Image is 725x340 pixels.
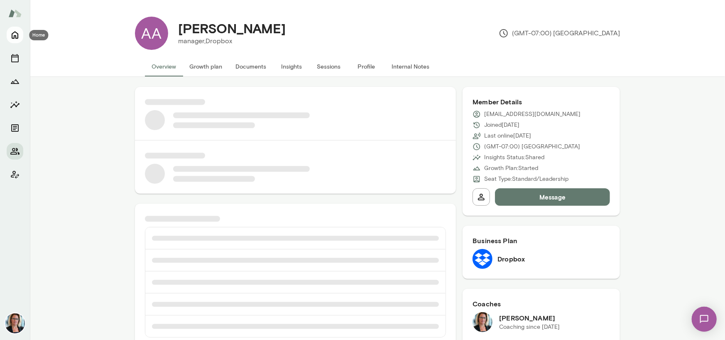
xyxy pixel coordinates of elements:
button: Home [7,27,23,43]
button: Documents [229,57,273,76]
img: Mento [8,5,22,21]
h6: [PERSON_NAME] [499,313,560,323]
p: Insights Status: Shared [484,153,544,162]
p: Coaching since [DATE] [499,323,560,331]
button: Members [7,143,23,160]
h6: Member Details [473,97,610,107]
h6: Business Plan [473,236,610,246]
button: Client app [7,166,23,183]
button: Overview [145,57,183,76]
p: Growth Plan: Started [484,164,538,172]
p: Joined [DATE] [484,121,519,129]
button: Growth plan [183,57,229,76]
p: [EMAIL_ADDRESS][DOMAIN_NAME] [484,110,580,118]
button: Insights [273,57,310,76]
p: Seat Type: Standard/Leadership [484,175,568,183]
img: Jennifer Alvarez [473,312,492,332]
p: manager, Dropbox [178,36,286,46]
h6: Dropbox [497,254,525,264]
div: AA [135,17,168,50]
p: (GMT-07:00) [GEOGRAPHIC_DATA] [484,143,580,151]
button: Internal Notes [385,57,436,76]
p: (GMT-07:00) [GEOGRAPHIC_DATA] [499,28,620,38]
button: Sessions [310,57,348,76]
h4: [PERSON_NAME] [178,20,286,36]
p: Last online [DATE] [484,132,531,140]
button: Sessions [7,50,23,67]
button: Documents [7,120,23,136]
button: Message [495,188,610,206]
button: Growth Plan [7,73,23,90]
button: Insights [7,96,23,113]
h6: Coaches [473,299,610,309]
div: Home [29,30,48,40]
img: Jennifer Alvarez [5,313,25,333]
button: Profile [348,57,385,76]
